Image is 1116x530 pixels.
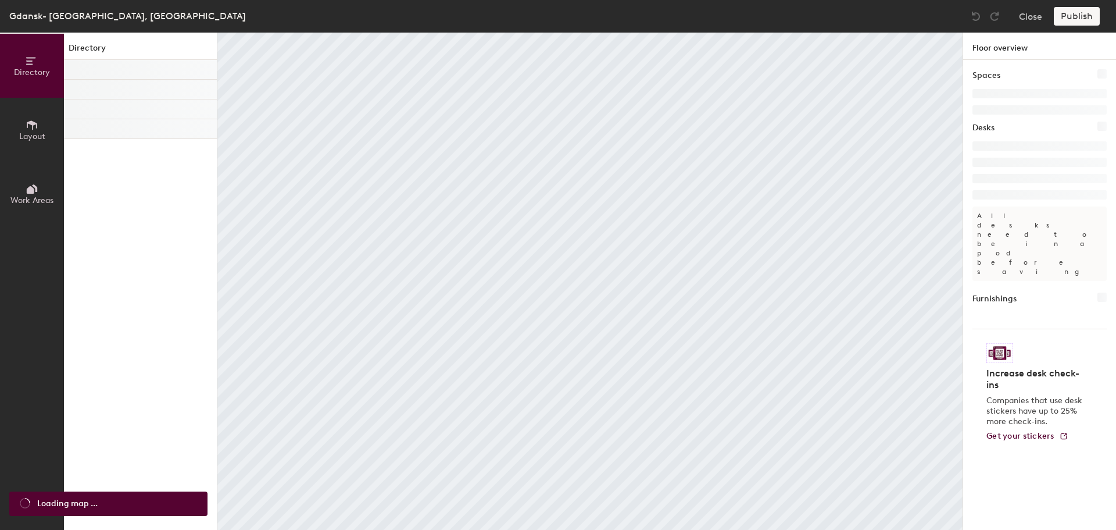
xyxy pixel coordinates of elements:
h1: Furnishings [972,293,1017,305]
h1: Spaces [972,69,1000,82]
span: Get your stickers [986,431,1054,441]
p: Companies that use desk stickers have up to 25% more check-ins. [986,396,1086,427]
h1: Floor overview [963,33,1116,60]
canvas: Map [217,33,963,530]
h1: Directory [64,42,217,60]
p: All desks need to be in a pod before saving [972,207,1107,281]
span: Layout [19,131,45,141]
img: Redo [989,10,1000,22]
a: Get your stickers [986,432,1068,442]
div: Gdansk- [GEOGRAPHIC_DATA], [GEOGRAPHIC_DATA] [9,9,246,23]
span: Loading map ... [37,497,98,510]
h1: Desks [972,122,995,134]
button: Close [1019,7,1042,26]
span: Work Areas [10,195,53,205]
h4: Increase desk check-ins [986,368,1086,391]
img: Undo [970,10,982,22]
span: Directory [14,67,50,77]
img: Sticker logo [986,343,1013,363]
